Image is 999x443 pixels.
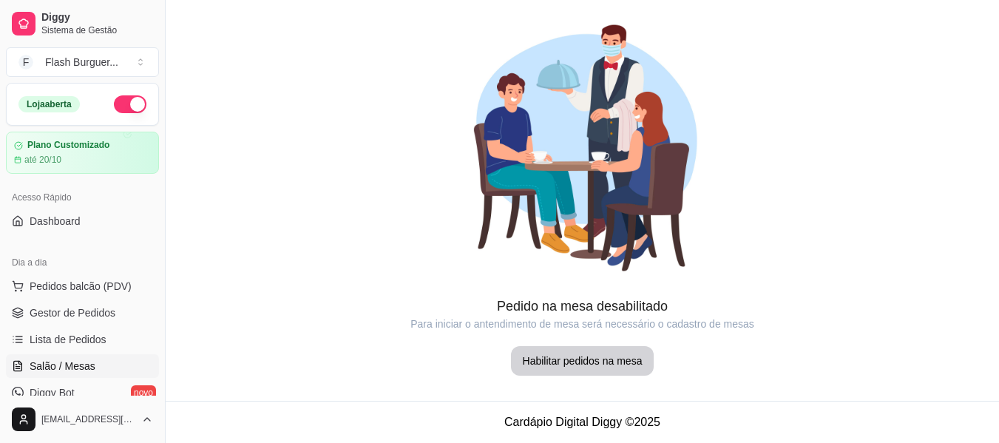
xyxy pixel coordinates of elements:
a: Plano Customizadoaté 20/10 [6,132,159,174]
button: Habilitar pedidos na mesa [511,346,654,376]
article: Para iniciar o antendimento de mesa será necessário o cadastro de mesas [166,317,999,331]
span: Salão / Mesas [30,359,95,373]
span: [EMAIL_ADDRESS][DOMAIN_NAME] [41,413,135,425]
a: Diggy Botnovo [6,381,159,405]
a: Salão / Mesas [6,354,159,378]
article: Plano Customizado [27,140,109,151]
footer: Cardápio Digital Diggy © 2025 [166,401,999,443]
span: Gestor de Pedidos [30,305,115,320]
span: Sistema de Gestão [41,24,153,36]
span: Dashboard [30,214,81,229]
button: Alterar Status [114,95,146,113]
span: Diggy [41,11,153,24]
button: Pedidos balcão (PDV) [6,274,159,298]
button: Select a team [6,47,159,77]
button: [EMAIL_ADDRESS][DOMAIN_NAME] [6,402,159,437]
article: até 20/10 [24,154,61,166]
div: Loja aberta [18,96,80,112]
span: Diggy Bot [30,385,75,400]
div: Dia a dia [6,251,159,274]
span: F [18,55,33,70]
div: Acesso Rápido [6,186,159,209]
span: Pedidos balcão (PDV) [30,279,132,294]
a: Gestor de Pedidos [6,301,159,325]
span: Lista de Pedidos [30,332,106,347]
div: Flash Burguer ... [45,55,118,70]
article: Pedido na mesa desabilitado [166,296,999,317]
a: DiggySistema de Gestão [6,6,159,41]
a: Dashboard [6,209,159,233]
a: Lista de Pedidos [6,328,159,351]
